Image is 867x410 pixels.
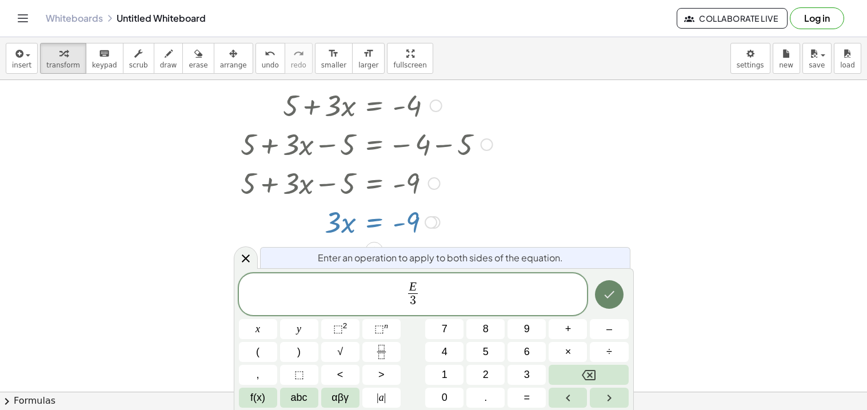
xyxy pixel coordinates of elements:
[256,344,259,360] span: (
[384,392,386,403] span: |
[802,43,832,74] button: save
[483,321,489,337] span: 8
[377,392,379,403] span: |
[291,390,307,405] span: abc
[280,365,318,385] button: Placeholder
[779,61,793,69] span: new
[291,61,306,69] span: redo
[362,319,401,339] button: Superscript
[343,321,347,330] sup: 2
[425,342,464,362] button: 4
[189,61,207,69] span: erase
[606,344,612,360] span: ÷
[466,365,505,385] button: 2
[374,323,384,335] span: ⬚
[318,251,563,265] span: Enter an operation to apply to both sides of the equation.
[483,344,489,360] span: 5
[160,61,177,69] span: draw
[524,390,530,405] span: =
[337,367,343,383] span: <
[363,47,374,61] i: format_size
[773,43,800,74] button: new
[315,43,353,74] button: format_sizesmaller
[442,367,448,383] span: 1
[484,390,487,405] span: .
[508,365,546,385] button: 3
[280,388,318,408] button: Alphabet
[549,342,587,362] button: Times
[321,61,346,69] span: smaller
[40,43,86,74] button: transform
[590,388,628,408] button: Right arrow
[280,319,318,339] button: y
[321,342,359,362] button: Square root
[425,388,464,408] button: 0
[362,342,401,362] button: Fraction
[410,294,416,307] span: 3
[239,388,277,408] button: Functions
[154,43,183,74] button: draw
[442,321,448,337] span: 7
[294,367,304,383] span: ⬚
[590,342,628,362] button: Divide
[239,365,277,385] button: ,
[46,61,80,69] span: transform
[333,323,343,335] span: ⬚
[377,390,386,405] span: a
[677,8,788,29] button: Collaborate Live
[123,43,154,74] button: scrub
[686,13,778,23] span: Collaborate Live
[565,321,572,337] span: +
[285,43,313,74] button: redoredo
[14,9,32,27] button: Toggle navigation
[425,365,464,385] button: 1
[280,342,318,362] button: )
[549,319,587,339] button: Plus
[99,47,110,61] i: keyboard
[12,61,31,69] span: insert
[352,43,385,74] button: format_sizelarger
[595,280,624,309] button: Done
[730,43,770,74] button: settings
[321,319,359,339] button: Squared
[92,61,117,69] span: keypad
[255,43,285,74] button: undoundo
[565,344,572,360] span: ×
[220,61,247,69] span: arrange
[508,319,546,339] button: 9
[524,321,530,337] span: 9
[809,61,825,69] span: save
[466,342,505,362] button: 5
[466,319,505,339] button: 8
[255,321,260,337] span: x
[321,388,359,408] button: Greek alphabet
[393,61,426,69] span: fullscreen
[409,280,417,293] var: E
[524,344,530,360] span: 6
[297,321,301,337] span: y
[328,47,339,61] i: format_size
[362,365,401,385] button: Greater than
[466,388,505,408] button: .
[239,342,277,362] button: (
[387,43,433,74] button: fullscreen
[46,13,103,24] a: Whiteboards
[442,344,448,360] span: 4
[840,61,855,69] span: load
[378,367,385,383] span: >
[293,47,304,61] i: redo
[358,61,378,69] span: larger
[265,47,275,61] i: undo
[425,319,464,339] button: 7
[250,390,265,405] span: f(x)
[442,390,448,405] span: 0
[214,43,253,74] button: arrange
[331,390,349,405] span: αβγ
[508,388,546,408] button: Equals
[262,61,279,69] span: undo
[6,43,38,74] button: insert
[362,388,401,408] button: Absolute value
[549,388,587,408] button: Left arrow
[606,321,612,337] span: –
[483,367,489,383] span: 2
